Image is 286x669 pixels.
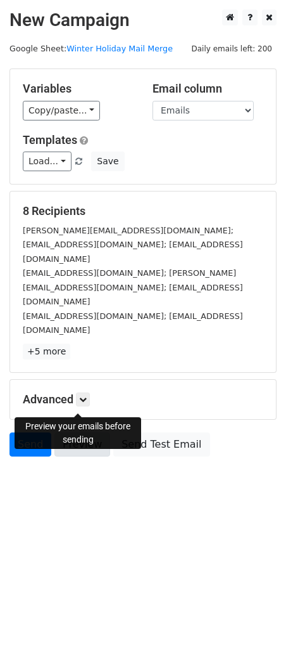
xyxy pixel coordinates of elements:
a: Send [9,432,51,457]
a: Winter Holiday Mail Merge [66,44,173,53]
a: +5 more [23,344,70,360]
a: Send Test Email [113,432,209,457]
a: Templates [23,133,77,146]
h5: 8 Recipients [23,204,263,218]
small: [PERSON_NAME][EMAIL_ADDRESS][DOMAIN_NAME]; [EMAIL_ADDRESS][DOMAIN_NAME]; [EMAIL_ADDRESS][DOMAIN_N... [23,226,243,264]
h5: Email column [152,82,263,96]
a: Daily emails left: 200 [187,44,277,53]
h2: New Campaign [9,10,277,31]
button: Save [91,152,124,171]
span: Daily emails left: 200 [187,42,277,56]
small: Google Sheet: [9,44,173,53]
a: Load... [23,152,71,171]
small: [EMAIL_ADDRESS][DOMAIN_NAME]; [PERSON_NAME][EMAIL_ADDRESS][DOMAIN_NAME]; [EMAIL_ADDRESS][DOMAIN_N... [23,268,243,306]
h5: Variables [23,82,134,96]
small: [EMAIL_ADDRESS][DOMAIN_NAME]; [EMAIL_ADDRESS][DOMAIN_NAME] [23,311,243,335]
h5: Advanced [23,393,263,406]
iframe: Chat Widget [223,608,286,669]
a: Copy/paste... [23,101,100,120]
div: Preview your emails before sending [15,417,141,449]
